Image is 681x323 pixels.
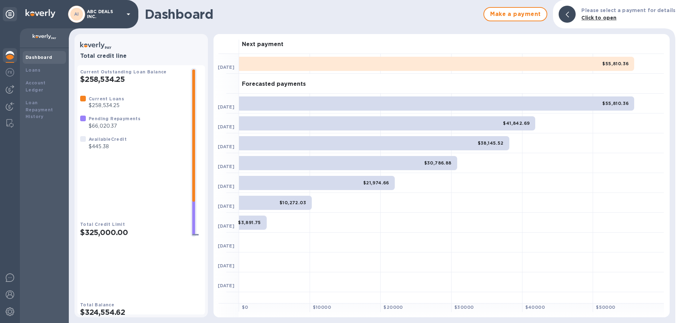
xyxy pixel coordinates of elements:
b: $ 10000 [313,305,331,310]
h1: Dashboard [145,7,480,22]
b: $ 0 [242,305,248,310]
b: [DATE] [218,243,234,249]
button: Make a payment [483,7,547,21]
h2: $325,000.00 [80,228,185,237]
b: [DATE] [218,144,234,149]
b: [DATE] [218,65,234,70]
b: $10,272.03 [279,200,306,205]
img: Foreign exchange [6,68,14,77]
b: Current Loans [89,96,124,101]
b: $21,974.66 [363,180,389,185]
h3: Forecasted payments [242,81,306,88]
b: $ 20000 [383,305,403,310]
h3: Total credit line [80,53,202,60]
b: [DATE] [218,124,234,129]
h2: $258,534.25 [80,75,185,84]
p: $258,534.25 [89,102,124,109]
b: $55,810.36 [602,61,629,66]
b: $ 50000 [596,305,615,310]
p: ABC DEALS INC. [87,9,122,19]
b: Available Credit [89,137,127,142]
div: Unpin categories [3,7,17,21]
b: Loans [26,67,40,73]
b: AI [74,11,79,17]
h2: $324,554.62 [80,308,202,317]
p: $445.38 [89,143,127,150]
b: Account Ledger [26,80,46,93]
b: [DATE] [218,263,234,268]
b: $38,145.52 [478,140,504,146]
b: Pending Repayments [89,116,140,121]
b: $3,891.75 [238,220,261,225]
b: $55,810.36 [602,101,629,106]
b: Total Credit Limit [80,222,125,227]
b: [DATE] [218,204,234,209]
b: Please select a payment for details [581,7,675,13]
b: Click to open [581,15,616,21]
b: [DATE] [218,283,234,288]
b: Current Outstanding Loan Balance [80,69,167,74]
b: $ 40000 [525,305,545,310]
b: $ 30000 [454,305,474,310]
b: [DATE] [218,223,234,229]
b: Total Balance [80,302,114,307]
b: [DATE] [218,184,234,189]
h3: Next payment [242,41,283,48]
img: Logo [26,9,55,18]
p: $66,020.37 [89,122,140,130]
span: Make a payment [490,10,541,18]
b: [DATE] [218,164,234,169]
b: $30,786.88 [424,160,452,166]
b: Loan Repayment History [26,100,53,119]
b: Dashboard [26,55,52,60]
b: [DATE] [218,104,234,110]
b: $41,842.69 [503,121,530,126]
